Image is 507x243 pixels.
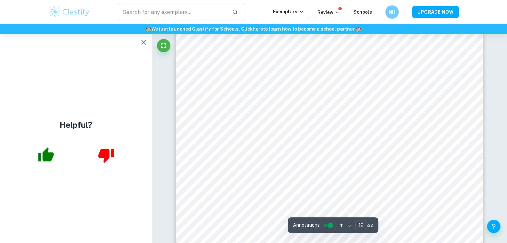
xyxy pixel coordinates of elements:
a: Schools [353,9,372,15]
p: Review [317,9,340,16]
span: / 22 [367,222,373,228]
p: Exemplars [273,8,304,15]
button: Fullscreen [157,39,170,52]
input: Search for any exemplars... [118,3,227,21]
span: 🏫 [146,26,151,32]
button: Help and Feedback [487,220,500,233]
h6: We just launched Clastify for Schools. Click to learn how to become a school partner. [1,25,506,33]
button: NH [385,5,399,19]
span: Annotations [293,222,320,229]
span: 🏫 [356,26,361,32]
h4: Helpful? [60,119,92,131]
img: Clastify logo [48,5,91,19]
h6: NH [388,8,396,16]
button: UPGRADE NOW [412,6,459,18]
a: here [253,26,263,32]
